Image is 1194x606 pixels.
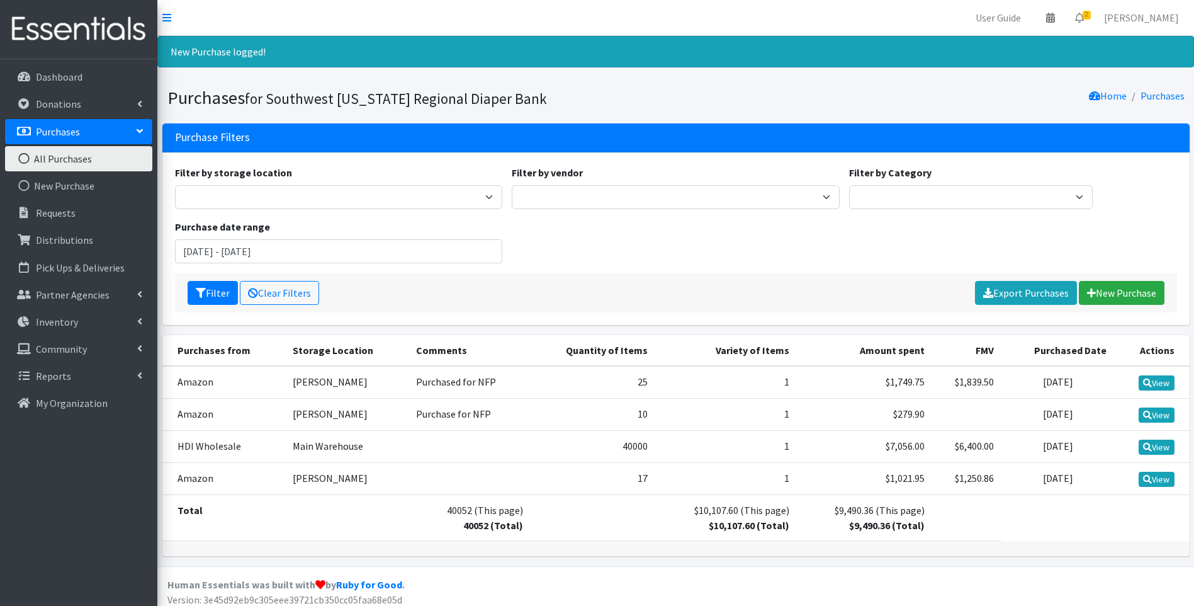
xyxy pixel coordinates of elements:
[1001,366,1114,399] td: [DATE]
[655,398,797,430] td: 1
[36,234,93,246] p: Distributions
[36,125,80,138] p: Purchases
[240,281,319,305] a: Clear Filters
[1140,89,1185,102] a: Purchases
[531,430,655,462] td: 40000
[162,430,286,462] td: HDI Wholesale
[5,200,152,226] a: Requests
[36,397,108,409] p: My Organization
[36,370,71,382] p: Reports
[5,227,152,253] a: Distributions
[531,462,655,495] td: 17
[162,462,286,495] td: Amazon
[531,398,655,430] td: 10
[1114,335,1189,366] th: Actions
[5,173,152,198] a: New Purchase
[5,309,152,334] a: Inventory
[408,335,531,366] th: Comments
[285,462,408,495] td: [PERSON_NAME]
[285,335,408,366] th: Storage Location
[1094,5,1189,30] a: [PERSON_NAME]
[177,504,203,517] strong: Total
[36,261,125,274] p: Pick Ups & Deliveries
[188,281,238,305] button: Filter
[1089,89,1127,102] a: Home
[655,335,797,366] th: Variety of Items
[175,219,270,234] label: Purchase date range
[5,336,152,362] a: Community
[1139,472,1174,487] a: View
[797,430,932,462] td: $7,056.00
[5,391,152,416] a: My Organization
[797,495,932,541] td: $9,490.36 (This page)
[797,366,932,399] td: $1,749.75
[245,89,547,108] small: for Southwest [US_STATE] Regional Diaper Bank
[531,335,655,366] th: Quantity of Items
[932,430,1002,462] td: $6,400.00
[975,281,1077,305] a: Export Purchases
[797,398,932,430] td: $279.90
[175,239,503,263] input: January 1, 2011 - December 31, 2011
[285,430,408,462] td: Main Warehouse
[1139,440,1174,455] a: View
[167,87,672,109] h1: Purchases
[1083,11,1091,20] span: 2
[966,5,1031,30] a: User Guide
[531,366,655,399] td: 25
[709,519,789,532] strong: $10,107.60 (Total)
[36,316,78,328] p: Inventory
[849,519,925,532] strong: $9,490.36 (Total)
[285,398,408,430] td: [PERSON_NAME]
[157,36,1194,67] div: New Purchase logged!
[36,71,82,83] p: Dashboard
[655,430,797,462] td: 1
[1139,408,1174,423] a: View
[655,462,797,495] td: 1
[5,146,152,171] a: All Purchases
[5,64,152,89] a: Dashboard
[932,462,1002,495] td: $1,250.86
[655,495,797,541] td: $10,107.60 (This page)
[36,289,110,301] p: Partner Agencies
[36,98,81,110] p: Donations
[5,91,152,117] a: Donations
[175,165,292,180] label: Filter by storage location
[408,398,531,430] td: Purchase for NFP
[5,363,152,389] a: Reports
[932,335,1002,366] th: FMV
[36,343,87,355] p: Community
[1139,375,1174,391] a: View
[162,335,286,366] th: Purchases from
[797,335,932,366] th: Amount spent
[408,366,531,399] td: Purchased for NFP
[1001,335,1114,366] th: Purchased Date
[5,119,152,144] a: Purchases
[36,207,76,219] p: Requests
[162,398,286,430] td: Amazon
[512,165,583,180] label: Filter by vendor
[167,593,402,606] span: Version: 3e45d92eb9c305eee39721cb350cc05faa68e05d
[1001,430,1114,462] td: [DATE]
[1001,462,1114,495] td: [DATE]
[5,282,152,307] a: Partner Agencies
[162,366,286,399] td: Amazon
[797,462,932,495] td: $1,021.95
[932,366,1002,399] td: $1,839.50
[167,578,405,591] strong: Human Essentials was built with by .
[5,255,152,280] a: Pick Ups & Deliveries
[1065,5,1094,30] a: 2
[175,131,250,144] h3: Purchase Filters
[285,366,408,399] td: [PERSON_NAME]
[463,519,523,532] strong: 40052 (Total)
[655,366,797,399] td: 1
[1079,281,1164,305] a: New Purchase
[849,165,932,180] label: Filter by Category
[408,495,531,541] td: 40052 (This page)
[1001,398,1114,430] td: [DATE]
[5,8,152,50] img: HumanEssentials
[336,578,402,591] a: Ruby for Good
